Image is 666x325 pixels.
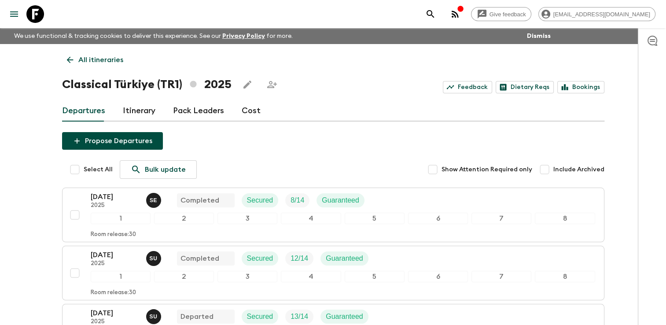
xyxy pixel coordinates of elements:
a: Feedback [443,81,492,93]
span: [EMAIL_ADDRESS][DOMAIN_NAME] [548,11,655,18]
span: Sefa Uz [146,254,163,261]
p: 12 / 14 [291,253,308,264]
button: menu [5,5,23,23]
p: 2025 [91,260,139,267]
div: 8 [535,213,595,224]
span: Show Attention Required only [442,165,532,174]
button: Edit this itinerary [239,76,256,93]
button: Propose Departures [62,132,163,150]
p: We use functional & tracking cookies to deliver this experience. See our for more. [11,28,296,44]
span: Include Archived [553,165,604,174]
button: [DATE]2025Süleyman ErköseCompletedSecuredTrip FillGuaranteed12345678Room release:30 [62,188,604,242]
a: All itineraries [62,51,128,69]
p: [DATE] [91,192,139,202]
p: Completed [180,195,219,206]
a: Privacy Policy [222,33,265,39]
p: [DATE] [91,308,139,318]
div: Secured [242,310,279,324]
span: Share this itinerary [263,76,281,93]
a: Bookings [557,81,604,93]
p: Guaranteed [326,253,363,264]
div: 8 [535,271,595,282]
span: Süleyman Erköse [146,196,163,203]
div: 1 [91,213,151,224]
div: 5 [345,213,405,224]
div: 7 [471,213,531,224]
p: Bulk update [145,164,186,175]
div: 2 [154,213,214,224]
a: Dietary Reqs [496,81,554,93]
div: Secured [242,193,279,207]
p: 8 / 14 [291,195,304,206]
span: Select All [84,165,113,174]
div: [EMAIL_ADDRESS][DOMAIN_NAME] [538,7,655,21]
span: Give feedback [485,11,531,18]
p: Room release: 30 [91,231,136,238]
div: Secured [242,251,279,266]
button: [DATE]2025Sefa UzCompletedSecuredTrip FillGuaranteed12345678Room release:30 [62,246,604,300]
p: Guaranteed [322,195,359,206]
p: Guaranteed [326,311,363,322]
a: Give feedback [471,7,531,21]
div: 6 [408,213,468,224]
h1: Classical Türkiye (TR1) 2025 [62,76,232,93]
button: Dismiss [525,30,553,42]
button: search adventures [422,5,439,23]
a: Cost [242,100,261,122]
p: 2025 [91,202,139,209]
div: 3 [217,271,277,282]
span: Sefa Uz [146,312,163,319]
div: 2 [154,271,214,282]
p: Secured [247,195,273,206]
a: Pack Leaders [173,100,224,122]
a: Itinerary [123,100,155,122]
p: All itineraries [78,55,123,65]
div: 4 [281,271,341,282]
div: Trip Fill [285,310,313,324]
p: Secured [247,311,273,322]
p: Secured [247,253,273,264]
a: Bulk update [120,160,197,179]
div: 7 [471,271,531,282]
p: 13 / 14 [291,311,308,322]
div: 3 [217,213,277,224]
p: Departed [180,311,213,322]
div: 1 [91,271,151,282]
p: [DATE] [91,250,139,260]
div: Trip Fill [285,251,313,266]
div: Trip Fill [285,193,309,207]
p: Room release: 30 [91,289,136,296]
div: 6 [408,271,468,282]
p: Completed [180,253,219,264]
div: 4 [281,213,341,224]
a: Departures [62,100,105,122]
div: 5 [345,271,405,282]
